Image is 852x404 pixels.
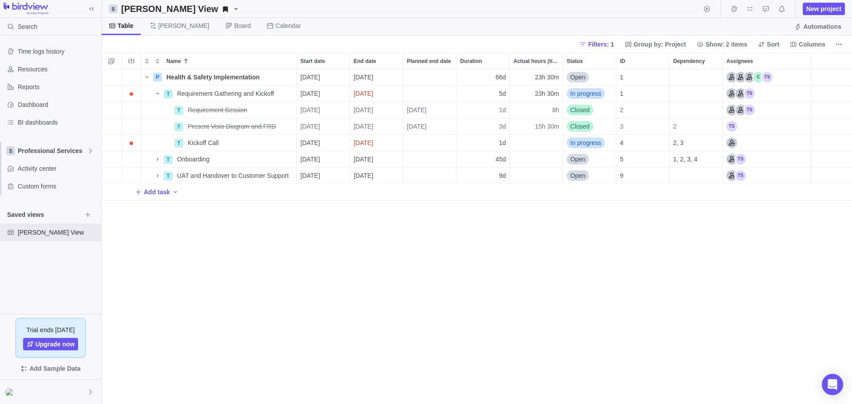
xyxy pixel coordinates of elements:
span: Sort [767,40,779,49]
div: Trouble indication [122,102,142,118]
div: Project Manager [726,105,737,115]
div: Name [163,53,296,69]
span: Filters: 1 [588,40,614,49]
span: ID [620,57,625,66]
div: Status [563,168,616,184]
div: Project Manager [726,88,737,99]
div: ID [616,86,670,102]
div: Tania Sood [744,88,755,99]
span: Time logs [728,3,740,15]
div: Name [142,151,297,168]
span: 8h [552,106,559,114]
a: Notifications [776,7,788,14]
div: Name [142,168,297,184]
span: Add activity [172,186,179,198]
div: Dependency [670,86,723,102]
div: T [164,172,173,180]
div: Assignees [723,102,812,118]
div: Assignees [723,118,812,135]
div: Add New [102,184,852,200]
span: Show: 2 items [693,38,751,51]
div: ID [616,69,670,86]
div: Requirement Session [184,102,296,118]
span: 9 [620,171,623,180]
div: Tania Sood [744,105,755,115]
span: Duration [460,57,482,66]
div: Actual hours (timelogs) [510,86,563,102]
div: Dependency [670,118,723,135]
span: Open [570,73,585,82]
span: Actual hours (timelogs) [513,57,559,66]
div: T [164,155,173,164]
div: Trouble indication [122,118,142,135]
span: [DATE] [300,89,320,98]
span: [DATE] [300,155,320,164]
span: [DATE] [354,73,373,82]
span: [DATE] [407,122,426,131]
div: ID [616,118,670,135]
div: Start date [297,69,350,86]
div: Planned end date [403,118,457,135]
span: 4 [620,138,623,147]
div: Start date [297,168,350,184]
div: 23h 30m [510,69,563,85]
span: [DATE] [354,122,373,131]
span: Requirement Gathering and Kickoff [177,89,274,98]
span: Reports [18,82,98,91]
span: Open [570,155,585,164]
div: Name [142,102,297,118]
div: ID [616,135,670,151]
div: T [174,122,183,131]
div: Tania Sood [762,72,773,82]
div: Start date [297,135,350,151]
div: Assignees [723,69,812,86]
div: Duration [457,86,510,102]
img: Show [5,388,16,396]
span: BI dashboards [18,118,98,127]
span: [PERSON_NAME] View [18,228,98,237]
div: Trouble indication [122,135,142,151]
div: ID [616,53,669,69]
span: Add Sample Data [7,361,94,376]
div: Duration [457,135,510,151]
div: Planned end date [403,151,457,168]
div: Name [142,118,297,135]
span: 23h 30m [535,73,559,82]
span: [DATE] [354,155,373,164]
span: Browse views [82,208,94,221]
div: Actual hours (timelogs) [510,53,563,69]
span: Assignees [726,57,753,66]
div: P [153,73,162,82]
span: Table [118,21,134,30]
span: Professional Services [18,146,87,155]
a: Upgrade now [23,338,79,350]
span: Status [567,57,583,66]
span: [DATE] [354,106,373,114]
span: Selection mode [105,55,118,67]
span: Filters: 1 [576,38,617,51]
div: Status [563,118,616,135]
div: Assignees [723,86,812,102]
div: Actual hours (timelogs) [510,118,563,135]
span: 2 [620,106,623,114]
span: 1 [620,89,623,98]
span: Health & Safety Implementation [166,73,260,82]
span: 1d [499,138,506,147]
div: Duration [457,118,510,135]
div: Actual hours (timelogs) [510,151,563,168]
div: 3 [616,118,669,134]
div: 1 [616,86,669,102]
img: logo [4,3,48,15]
div: Customer Support [726,170,737,181]
div: Planned end date [403,69,457,86]
span: 45d [496,155,506,164]
span: 1d [499,106,506,114]
span: End date [354,57,376,66]
span: In progress [570,89,601,98]
span: Expand [142,55,152,67]
span: Automations [803,22,841,31]
div: 8h [510,102,563,118]
div: Status [563,151,616,168]
div: End date [350,151,403,168]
